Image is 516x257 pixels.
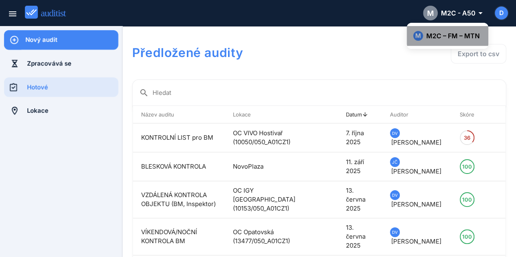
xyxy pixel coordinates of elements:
th: Auditor: Not sorted. Activate to sort ascending. [382,106,452,123]
td: NovoPlaza [225,152,322,181]
span: [PERSON_NAME] [391,167,441,175]
div: Export to csv [458,49,499,59]
span: DV [392,228,398,237]
span: DV [392,191,398,200]
input: Hledat [153,86,499,99]
span: [PERSON_NAME] [391,200,441,208]
div: Nový audit [25,35,118,44]
th: Název auditu: Not sorted. Activate to sort ascending. [133,106,225,123]
td: OC IGY [GEOGRAPHIC_DATA] (10153/050_A01CZ1) [225,181,322,218]
div: 36 [464,131,470,144]
span: JČ [392,158,397,167]
td: KONTROLNÍ LIST pro BM [133,123,225,152]
td: OC VIVO Hostivař (10050/050_A01CZ1) [225,123,322,152]
td: OC Opatovská (13477/050_A01CZ1) [225,218,322,255]
span: [PERSON_NAME] [391,138,441,146]
span: DV [392,129,398,138]
td: BLESKOVÁ KONTROLA [133,152,225,181]
td: 7. října 2025 [338,123,382,152]
a: Zpracovává se [4,54,118,73]
div: Zpracovává se [27,59,118,68]
span: [PERSON_NAME] [391,237,441,245]
td: VÍKENDOVÁ/NOČNÍ KONTROLA BM [133,218,225,255]
th: Lokace: Not sorted. Activate to sort ascending. [225,106,322,123]
td: 11. září 2025 [338,152,382,181]
i: arrow_upward [362,111,368,118]
div: Hotové [27,83,118,92]
td: 13. června 2025 [338,218,382,255]
th: Skóre: Not sorted. Activate to sort ascending. [452,106,489,123]
th: : Not sorted. [489,106,505,123]
button: Export to csv [451,44,506,64]
i: menu [8,9,18,19]
button: D [494,6,509,20]
span: D [499,9,504,18]
th: : Not sorted. [321,106,338,123]
td: VZDÁLENÁ KONTROLA OBJEKTU (BM, Inspektor) [133,181,225,218]
button: MM2C - A50 [416,3,488,23]
div: Lokace [27,106,118,115]
th: Datum: Sorted descending. Activate to remove sorting. [338,106,382,123]
h1: Předložené audity [132,44,357,61]
div: 100 [462,230,472,243]
div: M2C - A50 [423,6,482,20]
a: Lokace [4,101,118,121]
td: 13. června 2025 [338,181,382,218]
span: M [427,8,434,19]
a: Hotové [4,77,118,97]
i: search [139,88,149,98]
div: 100 [462,160,472,173]
img: auditist_logo_new.svg [25,6,73,19]
i: arrow_drop_down_outlined [476,8,482,18]
div: 100 [462,193,472,206]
